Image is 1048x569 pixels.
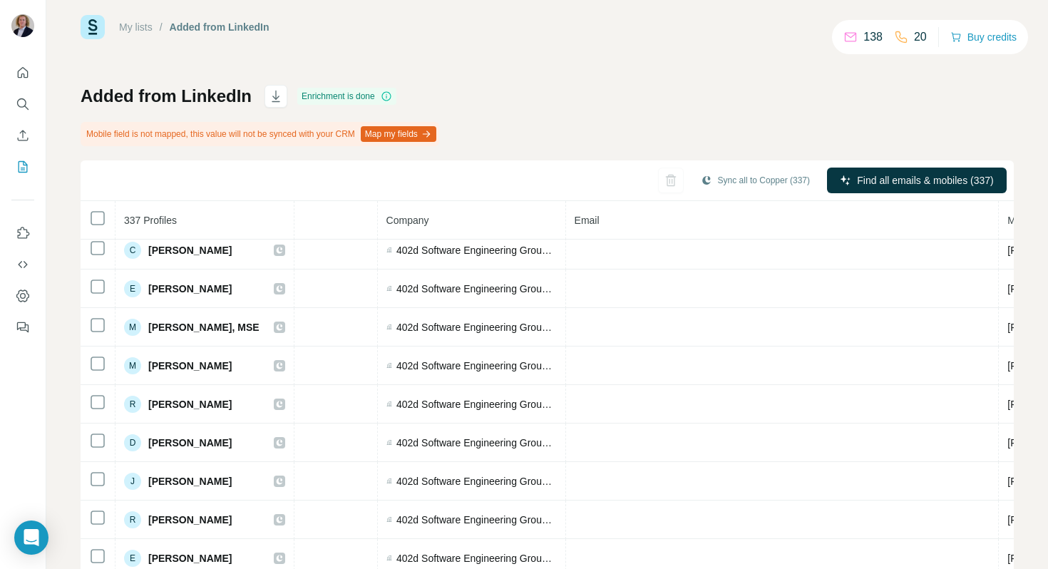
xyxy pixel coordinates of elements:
[827,168,1007,193] button: Find all emails & mobiles (337)
[148,474,232,488] span: [PERSON_NAME]
[148,282,232,296] span: [PERSON_NAME]
[11,91,34,117] button: Search
[396,474,557,488] span: 402d Software Engineering Group (SWEG) - [GEOGRAPHIC_DATA]
[148,243,232,257] span: [PERSON_NAME]
[11,123,34,148] button: Enrich CSV
[81,85,252,108] h1: Added from LinkedIn
[81,122,439,146] div: Mobile field is not mapped, this value will not be synced with your CRM
[160,20,163,34] li: /
[575,215,600,226] span: Email
[361,126,436,142] button: Map my fields
[11,314,34,340] button: Feedback
[124,319,141,336] div: M
[119,21,153,33] a: My lists
[14,521,48,555] div: Open Intercom Messenger
[148,359,232,373] span: [PERSON_NAME]
[396,320,557,334] span: 402d Software Engineering Group (SWEG) - [GEOGRAPHIC_DATA]
[11,154,34,180] button: My lists
[396,243,557,257] span: 402d Software Engineering Group (SWEG) - [GEOGRAPHIC_DATA]
[11,283,34,309] button: Dashboard
[11,60,34,86] button: Quick start
[124,434,141,451] div: D
[170,20,269,34] div: Added from LinkedIn
[396,397,557,411] span: 402d Software Engineering Group (SWEG) - [GEOGRAPHIC_DATA]
[148,513,232,527] span: [PERSON_NAME]
[148,436,232,450] span: [PERSON_NAME]
[396,359,557,373] span: 402d Software Engineering Group (SWEG) - [GEOGRAPHIC_DATA]
[148,320,260,334] span: [PERSON_NAME], MSE
[124,396,141,413] div: R
[11,220,34,246] button: Use Surfe on LinkedIn
[124,550,141,567] div: E
[863,29,883,46] p: 138
[124,242,141,259] div: C
[124,215,177,226] span: 337 Profiles
[1007,215,1037,226] span: Mobile
[857,173,993,188] span: Find all emails & mobiles (337)
[297,88,396,105] div: Enrichment is done
[950,27,1017,47] button: Buy credits
[11,252,34,277] button: Use Surfe API
[124,473,141,490] div: J
[124,357,141,374] div: M
[124,511,141,528] div: R
[124,280,141,297] div: E
[396,551,557,565] span: 402d Software Engineering Group (SWEG) - [GEOGRAPHIC_DATA]
[914,29,927,46] p: 20
[396,513,557,527] span: 402d Software Engineering Group (SWEG) - [GEOGRAPHIC_DATA]
[148,551,232,565] span: [PERSON_NAME]
[396,436,557,450] span: 402d Software Engineering Group (SWEG) - [GEOGRAPHIC_DATA]
[11,14,34,37] img: Avatar
[386,215,429,226] span: Company
[691,170,820,191] button: Sync all to Copper (337)
[396,282,557,296] span: 402d Software Engineering Group (SWEG) - [GEOGRAPHIC_DATA]
[148,397,232,411] span: [PERSON_NAME]
[81,15,105,39] img: Surfe Logo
